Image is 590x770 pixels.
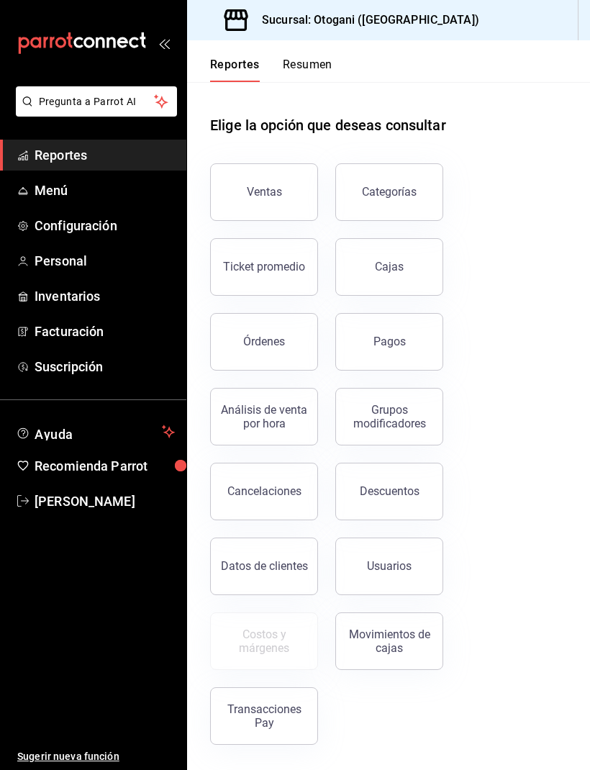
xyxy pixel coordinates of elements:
div: Categorías [362,185,417,199]
button: Transacciones Pay [210,687,318,745]
button: Análisis de venta por hora [210,388,318,445]
button: Grupos modificadores [335,388,443,445]
button: Pregunta a Parrot AI [16,86,177,117]
button: Pagos [335,313,443,371]
div: Usuarios [367,559,412,573]
button: Órdenes [210,313,318,371]
span: Facturación [35,322,175,341]
button: Descuentos [335,463,443,520]
div: Costos y márgenes [219,628,309,655]
span: Sugerir nueva función [17,749,175,764]
div: Descuentos [360,484,419,498]
button: Datos de clientes [210,538,318,595]
button: Ventas [210,163,318,221]
a: Pregunta a Parrot AI [10,104,177,119]
span: Configuración [35,216,175,235]
h1: Elige la opción que deseas consultar [210,114,446,136]
span: Menú [35,181,175,200]
span: Pregunta a Parrot AI [39,94,155,109]
button: Resumen [283,58,332,82]
div: Ventas [247,185,282,199]
button: open_drawer_menu [158,37,170,49]
div: Cajas [375,260,404,273]
h3: Sucursal: Otogani ([GEOGRAPHIC_DATA]) [250,12,479,29]
button: Contrata inventarios para ver este reporte [210,612,318,670]
div: Cancelaciones [227,484,301,498]
button: Cancelaciones [210,463,318,520]
div: Grupos modificadores [345,403,434,430]
div: Datos de clientes [221,559,308,573]
span: Reportes [35,145,175,165]
div: Órdenes [243,335,285,348]
span: [PERSON_NAME] [35,492,175,511]
span: Ayuda [35,423,156,440]
button: Ticket promedio [210,238,318,296]
div: Transacciones Pay [219,702,309,730]
span: Recomienda Parrot [35,456,175,476]
span: Inventarios [35,286,175,306]
button: Reportes [210,58,260,82]
span: Personal [35,251,175,271]
div: Pagos [373,335,406,348]
span: Suscripción [35,357,175,376]
div: Ticket promedio [223,260,305,273]
button: Cajas [335,238,443,296]
button: Categorías [335,163,443,221]
div: Análisis de venta por hora [219,403,309,430]
div: Movimientos de cajas [345,628,434,655]
div: navigation tabs [210,58,332,82]
button: Movimientos de cajas [335,612,443,670]
button: Usuarios [335,538,443,595]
